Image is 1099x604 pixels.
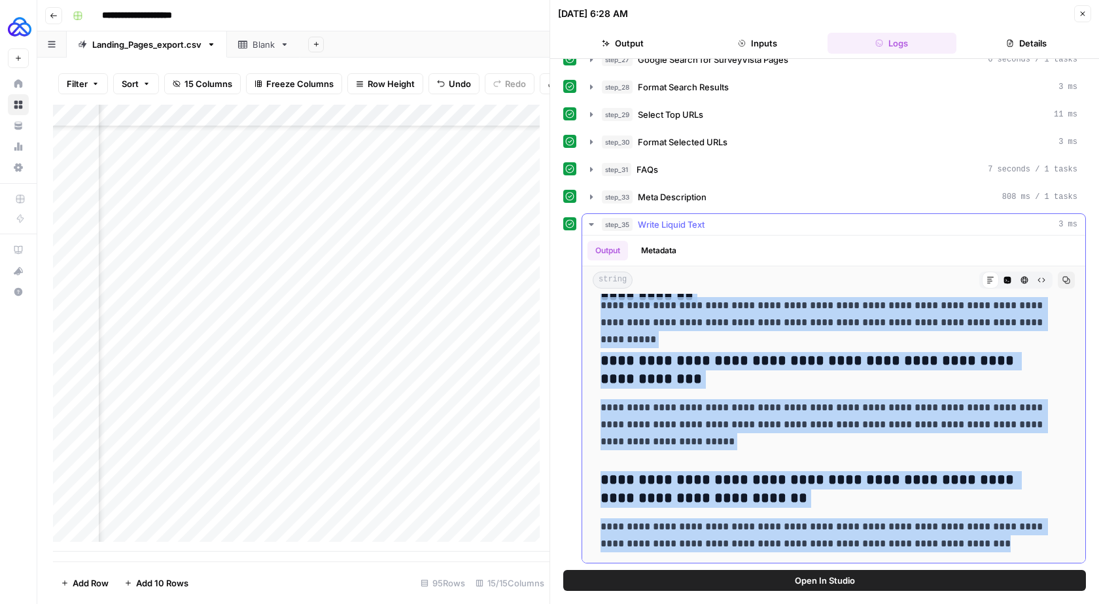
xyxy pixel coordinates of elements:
span: Format Selected URLs [638,135,727,149]
span: 3 ms [1058,81,1077,93]
span: 3 ms [1058,219,1077,230]
a: Settings [8,157,29,178]
button: Workspace: AUQ [8,10,29,43]
span: Add Row [73,577,109,590]
span: 3 ms [1058,136,1077,148]
span: step_27 [602,53,633,66]
a: Your Data [8,115,29,136]
button: 6 seconds / 1 tasks [582,49,1085,70]
span: step_33 [602,190,633,204]
button: Add 10 Rows [116,573,196,594]
span: Add 10 Rows [136,577,188,590]
div: What's new? [9,261,28,281]
button: 11 ms [582,104,1085,125]
button: 7 seconds / 1 tasks [582,159,1085,180]
span: Select Top URLs [638,108,703,121]
span: FAQs [637,163,658,176]
span: step_35 [602,218,633,231]
span: Redo [505,77,526,90]
button: Inputs [693,33,822,54]
span: step_31 [602,163,631,176]
span: Sort [122,77,139,90]
div: 15/15 Columns [470,573,549,594]
span: step_29 [602,108,633,121]
button: 808 ms / 1 tasks [582,187,1085,207]
button: Freeze Columns [246,73,342,94]
a: AirOps Academy [8,240,29,260]
a: Usage [8,136,29,157]
button: Filter [58,73,108,94]
span: 7 seconds / 1 tasks [988,164,1077,175]
span: Filter [67,77,88,90]
span: 6 seconds / 1 tasks [988,54,1077,65]
span: Freeze Columns [266,77,334,90]
button: Help + Support [8,281,29,302]
a: Browse [8,94,29,115]
span: Row Height [368,77,415,90]
span: 808 ms / 1 tasks [1002,191,1077,203]
div: Blank [253,38,275,51]
button: Open In Studio [563,570,1086,591]
img: AUQ Logo [8,15,31,39]
div: [DATE] 6:28 AM [558,7,628,20]
span: step_28 [602,80,633,94]
button: 3 ms [582,132,1085,152]
button: Output [587,241,628,260]
span: step_30 [602,135,633,149]
button: Undo [428,73,480,94]
button: Logs [828,33,957,54]
a: Home [8,73,29,94]
button: Output [558,33,688,54]
span: Write Liquid Text [638,218,705,231]
span: 11 ms [1054,109,1077,120]
span: Open In Studio [795,574,855,587]
button: Details [962,33,1091,54]
button: What's new? [8,260,29,281]
span: Google Search for SurveyVista Pages [638,53,788,66]
div: 3 ms [582,236,1085,563]
span: Undo [449,77,471,90]
div: Landing_Pages_export.csv [92,38,201,51]
button: Redo [485,73,534,94]
button: 15 Columns [164,73,241,94]
button: Metadata [633,241,684,260]
span: Format Search Results [638,80,729,94]
button: 3 ms [582,77,1085,98]
a: Landing_Pages_export.csv [67,31,227,58]
span: string [593,272,633,289]
div: 95 Rows [415,573,470,594]
button: Add Row [53,573,116,594]
button: 3 ms [582,214,1085,235]
a: Blank [227,31,300,58]
button: Row Height [347,73,423,94]
span: 15 Columns [184,77,232,90]
button: Sort [113,73,159,94]
span: Meta Description [638,190,706,204]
